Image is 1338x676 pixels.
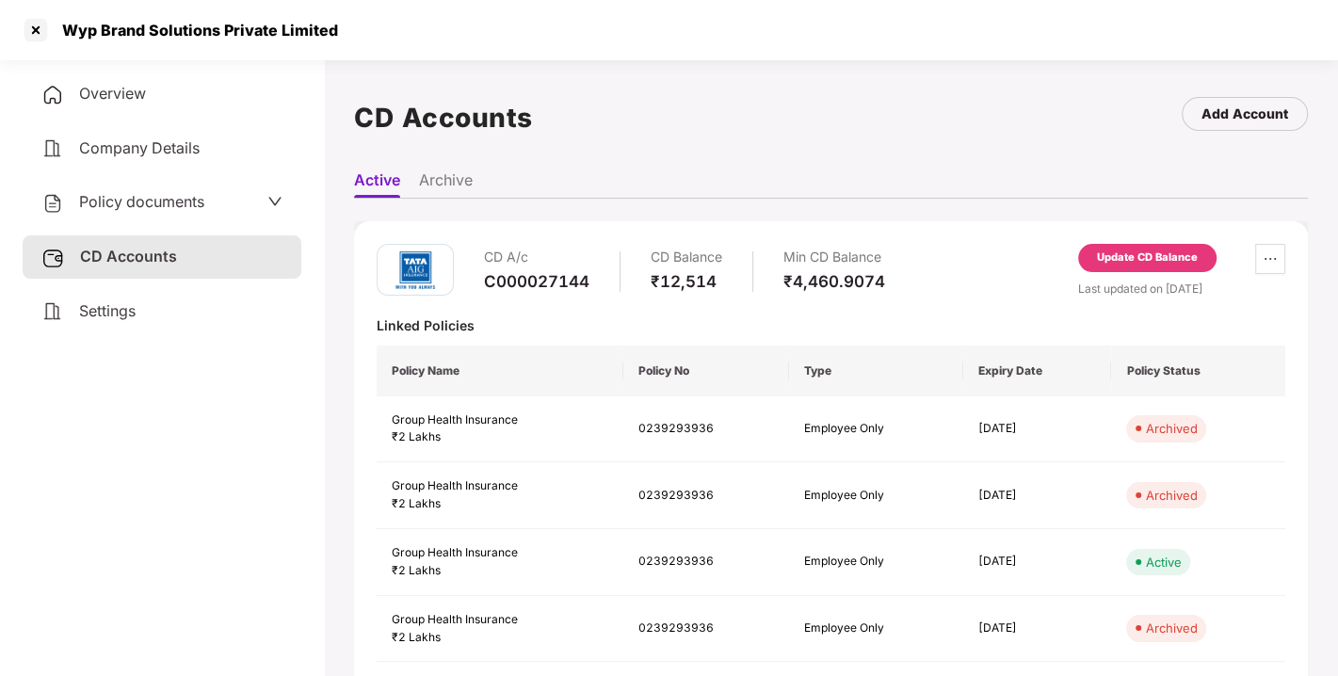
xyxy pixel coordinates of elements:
span: ellipsis [1256,251,1284,266]
img: svg+xml;base64,PHN2ZyB4bWxucz0iaHR0cDovL3d3dy53My5vcmcvMjAwMC9zdmciIHdpZHRoPSIyNCIgaGVpZ2h0PSIyNC... [41,137,64,160]
div: Min CD Balance [783,244,885,271]
li: Archive [419,170,473,198]
span: CD Accounts [80,247,177,266]
h1: CD Accounts [354,97,533,138]
span: Overview [79,84,146,103]
div: Employee Only [804,553,947,571]
div: Group Health Insurance [392,477,608,495]
td: 0239293936 [623,462,790,529]
td: 0239293936 [623,396,790,463]
div: Update CD Balance [1097,249,1198,266]
button: ellipsis [1255,244,1285,274]
img: svg+xml;base64,PHN2ZyB4bWxucz0iaHR0cDovL3d3dy53My5vcmcvMjAwMC9zdmciIHdpZHRoPSIyNCIgaGVpZ2h0PSIyNC... [41,84,64,106]
div: ₹4,460.9074 [783,271,885,292]
span: ₹2 Lakhs [392,496,441,510]
div: C000027144 [484,271,589,292]
div: Add Account [1201,104,1288,124]
th: Policy No [623,346,790,396]
td: [DATE] [963,529,1112,596]
div: Wyp Brand Solutions Private Limited [51,21,338,40]
div: Active [1145,553,1181,571]
div: Archived [1145,619,1197,637]
th: Expiry Date [963,346,1112,396]
li: Active [354,170,400,198]
div: Linked Policies [377,316,1285,334]
div: Employee Only [804,620,947,637]
div: CD A/c [484,244,589,271]
div: Group Health Insurance [392,611,608,629]
span: Company Details [79,138,200,157]
img: tatag.png [387,242,443,298]
td: [DATE] [963,396,1112,463]
span: Policy documents [79,192,204,211]
div: Employee Only [804,420,947,438]
td: 0239293936 [623,529,790,596]
th: Type [789,346,962,396]
td: 0239293936 [623,596,790,663]
div: Group Health Insurance [392,411,608,429]
span: ₹2 Lakhs [392,563,441,577]
div: Archived [1145,419,1197,438]
span: down [267,194,282,209]
th: Policy Status [1111,346,1285,396]
div: Employee Only [804,487,947,505]
div: Archived [1145,486,1197,505]
span: ₹2 Lakhs [392,429,441,443]
div: CD Balance [651,244,722,271]
th: Policy Name [377,346,623,396]
img: svg+xml;base64,PHN2ZyB4bWxucz0iaHR0cDovL3d3dy53My5vcmcvMjAwMC9zdmciIHdpZHRoPSIyNCIgaGVpZ2h0PSIyNC... [41,300,64,323]
img: svg+xml;base64,PHN2ZyB4bWxucz0iaHR0cDovL3d3dy53My5vcmcvMjAwMC9zdmciIHdpZHRoPSIyNCIgaGVpZ2h0PSIyNC... [41,192,64,215]
div: Last updated on [DATE] [1078,280,1285,298]
img: svg+xml;base64,PHN2ZyB3aWR0aD0iMjUiIGhlaWdodD0iMjQiIHZpZXdCb3g9IjAgMCAyNSAyNCIgZmlsbD0ibm9uZSIgeG... [41,247,65,269]
span: Settings [79,301,136,320]
td: [DATE] [963,462,1112,529]
td: [DATE] [963,596,1112,663]
div: Group Health Insurance [392,544,608,562]
div: ₹12,514 [651,271,722,292]
span: ₹2 Lakhs [392,630,441,644]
